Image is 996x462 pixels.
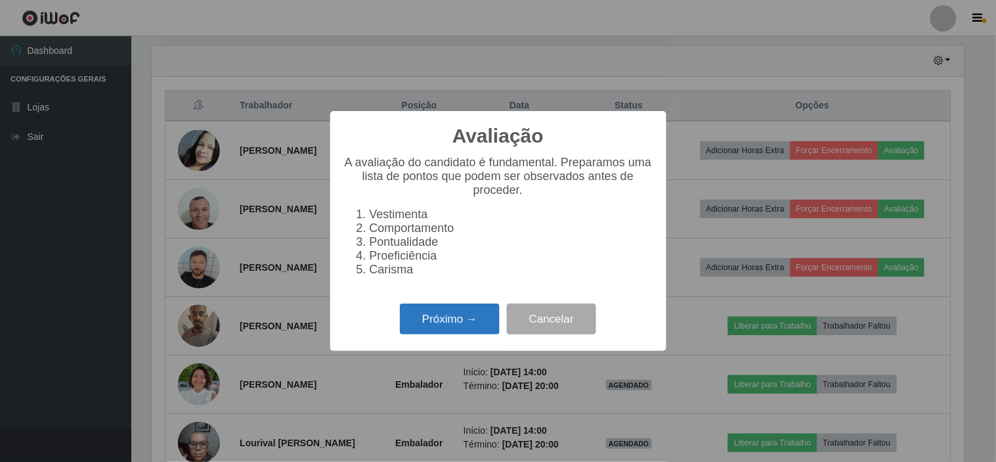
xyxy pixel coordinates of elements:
li: Pontualidade [370,235,653,249]
li: Vestimenta [370,208,653,221]
li: Carisma [370,263,653,277]
button: Cancelar [507,304,596,335]
p: A avaliação do candidato é fundamental. Preparamos uma lista de pontos que podem ser observados a... [343,156,653,197]
li: Comportamento [370,221,653,235]
h2: Avaliação [452,124,544,148]
button: Próximo → [400,304,500,335]
li: Proeficiência [370,249,653,263]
